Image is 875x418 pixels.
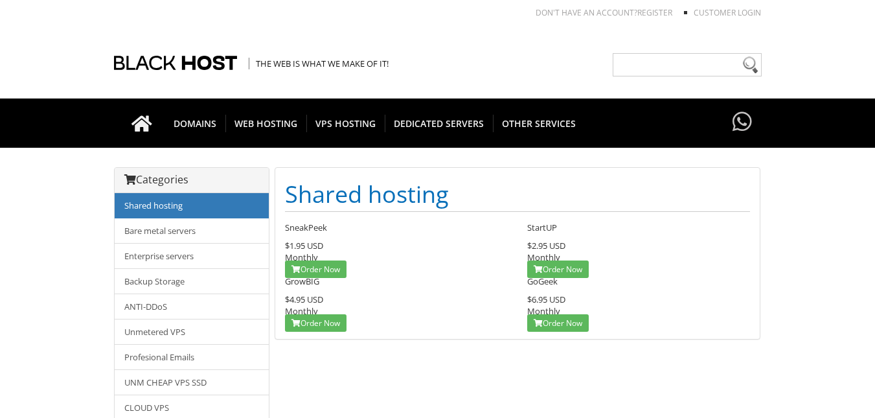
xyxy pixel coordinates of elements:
span: OTHER SERVICES [493,115,585,132]
h1: Shared hosting [285,178,750,212]
a: WEB HOSTING [225,99,307,148]
span: SneakPeek [285,222,327,233]
div: Monthly [527,240,750,263]
li: Don't have an account? [516,7,672,18]
span: $1.95 USD [285,240,323,251]
a: Have questions? [729,99,755,146]
a: Enterprise servers [115,243,269,269]
a: Order Now [285,314,347,332]
a: Customer Login [694,7,761,18]
div: Monthly [285,240,508,263]
a: Order Now [527,261,589,278]
a: Order Now [527,314,589,332]
a: UNM CHEAP VPS SSD [115,369,269,395]
a: VPS HOSTING [306,99,385,148]
div: Monthly [285,294,508,317]
a: DOMAINS [165,99,226,148]
span: DOMAINS [165,115,226,132]
h3: Categories [124,174,259,186]
a: ANTI-DDoS [115,294,269,319]
span: StartUP [527,222,557,233]
div: Monthly [527,294,750,317]
a: OTHER SERVICES [493,99,585,148]
a: DEDICATED SERVERS [385,99,494,148]
a: Order Now [285,261,347,278]
a: Go to homepage [119,99,165,148]
a: Backup Storage [115,268,269,294]
span: WEB HOSTING [225,115,307,132]
span: $2.95 USD [527,240,565,251]
span: GrowBIG [285,275,319,287]
span: The Web is what we make of it! [249,58,389,69]
span: DEDICATED SERVERS [385,115,494,132]
span: GoGeek [527,275,558,287]
span: $4.95 USD [285,294,323,305]
span: VPS HOSTING [306,115,385,132]
a: Bare metal servers [115,218,269,244]
a: Shared hosting [115,193,269,218]
a: Unmetered VPS [115,319,269,345]
a: Profesional Emails [115,344,269,370]
input: Need help? [613,53,762,76]
span: $6.95 USD [527,294,565,305]
a: REGISTER [637,7,672,18]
